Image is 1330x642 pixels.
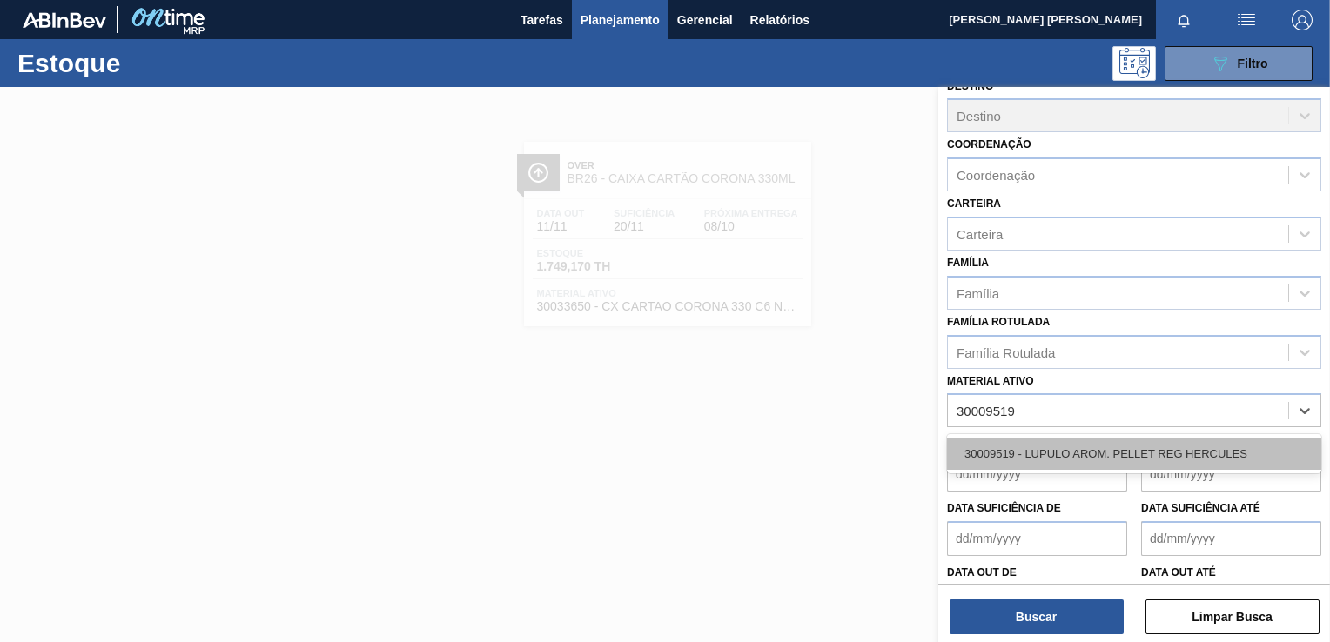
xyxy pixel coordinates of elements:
input: dd/mm/yyyy [1141,521,1321,556]
input: dd/mm/yyyy [1141,457,1321,492]
div: Família Rotulada [957,344,1055,359]
label: Família [947,257,989,269]
label: Data out até [1141,566,1216,578]
img: Logout [1292,10,1313,30]
div: Coordenação [957,168,1035,183]
span: Tarefas [521,10,563,30]
label: Material ativo [947,375,1034,387]
label: Coordenação [947,138,1031,150]
label: Data out de [947,566,1017,578]
label: Data suficiência até [1141,502,1260,514]
img: TNhmsLtSVTkK8tSr43FrP2fwEKptu5GPRR3wAAAABJRU5ErkJggg== [23,12,106,28]
label: Destino [947,80,993,92]
span: Planejamento [581,10,660,30]
span: Gerencial [677,10,733,30]
div: Carteira [957,226,1003,241]
div: Família [957,285,999,300]
div: Pogramando: nenhum usuário selecionado [1112,46,1156,81]
label: Carteira [947,197,1001,210]
img: userActions [1236,10,1257,30]
h1: Estoque [17,53,267,73]
input: dd/mm/yyyy [947,457,1127,492]
div: 30009519 - LUPULO AROM. PELLET REG HERCULES [947,438,1321,470]
label: Data suficiência de [947,502,1061,514]
span: Filtro [1238,57,1268,70]
span: Relatórios [750,10,809,30]
button: Notificações [1156,8,1212,32]
label: Família Rotulada [947,316,1050,328]
input: dd/mm/yyyy [947,521,1127,556]
button: Filtro [1165,46,1313,81]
